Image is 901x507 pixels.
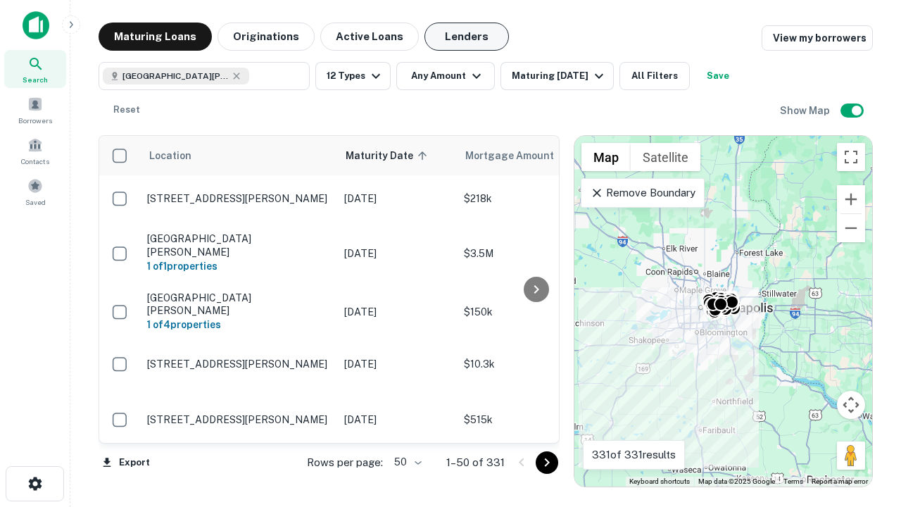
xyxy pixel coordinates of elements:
a: Saved [4,173,66,211]
p: $150k [464,304,605,320]
p: [DATE] [344,356,450,372]
p: $3.5M [464,246,605,261]
a: Open this area in Google Maps (opens a new window) [578,468,624,487]
button: Active Loans [320,23,419,51]
span: Location [149,147,191,164]
button: Zoom out [837,214,865,242]
th: Mortgage Amount [457,136,612,175]
button: 12 Types [315,62,391,90]
iframe: Chat Widget [831,394,901,462]
p: [DATE] [344,191,450,206]
a: Report a map error [812,477,868,485]
button: Keyboard shortcuts [629,477,690,487]
p: [GEOGRAPHIC_DATA][PERSON_NAME] [147,232,330,258]
p: 1–50 of 331 [446,454,505,471]
h6: 1 of 4 properties [147,317,330,332]
h6: 1 of 1 properties [147,258,330,274]
th: Maturity Date [337,136,457,175]
a: View my borrowers [762,25,873,51]
a: Search [4,50,66,88]
button: Go to next page [536,451,558,474]
button: Any Amount [396,62,495,90]
button: Export [99,452,153,473]
p: [GEOGRAPHIC_DATA][PERSON_NAME] [147,292,330,317]
div: 50 [389,452,424,472]
button: Lenders [424,23,509,51]
p: Rows per page: [307,454,383,471]
p: [DATE] [344,412,450,427]
p: Remove Boundary [590,184,695,201]
button: Show satellite imagery [631,143,700,171]
span: Contacts [21,156,49,167]
span: Saved [25,196,46,208]
button: Map camera controls [837,391,865,419]
span: Maturity Date [346,147,431,164]
th: Location [140,136,337,175]
p: [STREET_ADDRESS][PERSON_NAME] [147,192,330,205]
span: [GEOGRAPHIC_DATA][PERSON_NAME], [GEOGRAPHIC_DATA], [GEOGRAPHIC_DATA] [122,70,228,82]
button: Show street map [581,143,631,171]
button: Reset [104,96,149,124]
p: $10.3k [464,356,605,372]
a: Borrowers [4,91,66,129]
button: Maturing [DATE] [500,62,614,90]
p: $515k [464,412,605,427]
button: All Filters [619,62,690,90]
img: capitalize-icon.png [23,11,49,39]
p: 331 of 331 results [592,446,676,463]
a: Terms (opens in new tab) [783,477,803,485]
button: Maturing Loans [99,23,212,51]
h6: Show Map [780,103,832,118]
img: Google [578,468,624,487]
button: Save your search to get updates of matches that match your search criteria. [695,62,741,90]
span: Search [23,74,48,85]
div: 0 0 [574,136,872,487]
div: Maturing [DATE] [512,68,607,84]
span: Mortgage Amount [465,147,572,164]
p: $218k [464,191,605,206]
button: Originations [218,23,315,51]
button: Toggle fullscreen view [837,143,865,171]
span: Map data ©2025 Google [698,477,775,485]
p: [DATE] [344,246,450,261]
span: Borrowers [18,115,52,126]
p: [DATE] [344,304,450,320]
p: [STREET_ADDRESS][PERSON_NAME] [147,413,330,426]
button: Zoom in [837,185,865,213]
a: Contacts [4,132,66,170]
p: [STREET_ADDRESS][PERSON_NAME] [147,358,330,370]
